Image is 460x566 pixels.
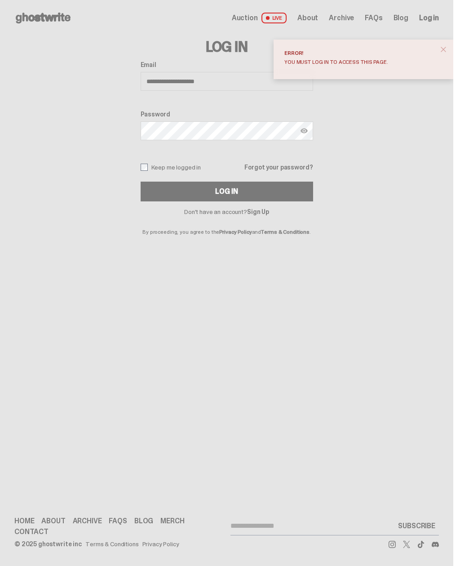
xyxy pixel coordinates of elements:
[142,541,179,547] a: Privacy Policy
[244,164,313,170] a: Forgot your password?
[141,215,313,235] p: By proceeding, you agree to the and .
[41,517,65,525] a: About
[219,228,252,236] a: Privacy Policy
[141,209,313,215] p: Don't have an account?
[160,517,184,525] a: Merch
[14,517,34,525] a: Home
[141,61,313,68] label: Email
[329,14,354,22] a: Archive
[73,517,102,525] a: Archive
[232,13,287,23] a: Auction LIVE
[394,517,439,535] button: SUBSCRIBE
[284,59,435,65] div: You must log in to access this page.
[14,528,49,535] a: Contact
[141,182,313,201] button: Log In
[261,13,287,23] span: LIVE
[232,14,258,22] span: Auction
[419,14,439,22] a: Log in
[365,14,382,22] a: FAQs
[247,208,269,216] a: Sign Up
[284,50,435,56] div: Error!
[141,164,201,171] label: Keep me logged in
[134,517,153,525] a: Blog
[109,517,127,525] a: FAQs
[85,541,138,547] a: Terms & Conditions
[394,14,408,22] a: Blog
[261,228,310,236] a: Terms & Conditions
[14,541,82,547] div: © 2025 ghostwrite inc
[435,41,451,58] button: close
[215,188,238,195] div: Log In
[297,14,318,22] a: About
[141,164,148,171] input: Keep me logged in
[141,40,313,54] h3: Log In
[141,111,313,118] label: Password
[301,127,308,134] img: Show password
